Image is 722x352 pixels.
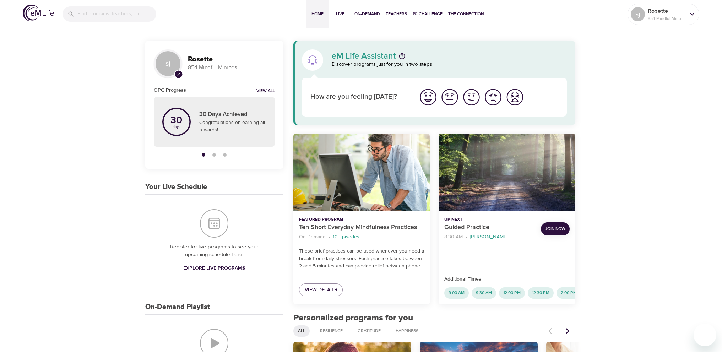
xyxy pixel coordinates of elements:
[256,88,275,94] a: View all notifications
[483,87,503,107] img: bad
[648,7,685,15] p: Rosette
[294,328,309,334] span: All
[332,52,396,60] p: eM Life Assistant
[188,64,275,72] p: 854 Mindful Minutes
[154,49,182,78] div: sj
[466,232,467,242] li: ·
[444,233,463,241] p: 8:30 AM
[444,232,535,242] nav: breadcrumb
[145,183,207,191] h3: Your Live Schedule
[353,328,385,334] span: Gratitude
[329,232,330,242] li: ·
[444,287,469,299] div: 9:00 AM
[309,10,326,18] span: Home
[472,290,496,296] span: 9:30 AM
[694,324,716,346] iframe: Button to launch messaging window
[386,10,407,18] span: Teachers
[470,233,507,241] p: [PERSON_NAME]
[557,287,581,299] div: 2:00 PM
[448,10,484,18] span: The Connection
[444,290,469,296] span: 9:00 AM
[472,287,496,299] div: 9:30 AM
[293,134,430,211] button: Ten Short Everyday Mindfulness Practices
[180,262,248,275] a: Explore Live Programs
[145,303,210,311] h3: On-Demand Playlist
[439,86,461,108] button: I'm feeling good
[315,325,347,337] div: Resilience
[560,323,575,339] button: Next items
[154,86,186,94] h6: OPC Progress
[199,119,266,134] p: Congratulations on earning all rewards!
[333,233,359,241] p: 10 Episodes
[417,86,439,108] button: I'm feeling great
[299,223,424,232] p: Ten Short Everyday Mindfulness Practices
[528,287,554,299] div: 12:30 PM
[444,276,570,283] p: Additional Times
[200,209,228,238] img: Your Live Schedule
[354,10,380,18] span: On-Demand
[545,225,565,233] span: Join Now
[439,134,575,211] button: Guided Practice
[299,232,424,242] nav: breadcrumb
[504,86,526,108] button: I'm feeling worst
[299,233,326,241] p: On-Demand
[305,286,337,294] span: View Details
[170,125,182,128] p: days
[462,87,481,107] img: ok
[77,6,156,22] input: Find programs, teachers, etc...
[353,325,385,337] div: Gratitude
[299,216,424,223] p: Featured Program
[23,5,54,21] img: logo
[482,86,504,108] button: I'm feeling bad
[444,216,535,223] p: Up Next
[557,290,581,296] span: 2:00 PM
[631,7,645,21] div: sj
[199,110,266,119] p: 30 Days Achieved
[293,325,310,337] div: All
[293,313,576,323] h2: Personalized programs for you
[299,248,424,270] p: These brief practices can be used whenever you need a break from daily stressors. Each practice t...
[307,54,318,66] img: eM Life Assistant
[440,87,460,107] img: good
[418,87,438,107] img: great
[391,325,423,337] div: Happiness
[183,264,245,273] span: Explore Live Programs
[159,243,269,259] p: Register for live programs to see your upcoming schedule here.
[391,328,423,334] span: Happiness
[528,290,554,296] span: 12:30 PM
[170,115,182,125] p: 30
[188,55,275,64] h3: Rosette
[499,290,525,296] span: 12:00 PM
[332,60,567,69] p: Discover programs just for you in two steps
[310,92,409,102] p: How are you feeling [DATE]?
[541,222,570,235] button: Join Now
[316,328,347,334] span: Resilience
[299,283,343,297] a: View Details
[648,15,685,22] p: 854 Mindful Minutes
[461,86,482,108] button: I'm feeling ok
[499,287,525,299] div: 12:00 PM
[332,10,349,18] span: Live
[444,223,535,232] p: Guided Practice
[505,87,525,107] img: worst
[413,10,443,18] span: 1% Challenge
